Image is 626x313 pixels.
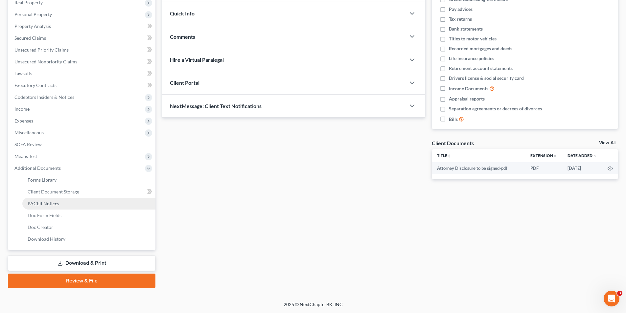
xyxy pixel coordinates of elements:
a: SOFA Review [9,139,155,150]
span: Bank statements [449,26,483,32]
a: Doc Form Fields [22,210,155,221]
a: Client Document Storage [22,186,155,198]
td: Attorney Disclosure to be signed-pdf [432,162,525,174]
span: PACER Notices [28,201,59,206]
a: Download & Print [8,256,155,271]
i: unfold_more [447,154,451,158]
span: Codebtors Insiders & Notices [14,94,74,100]
span: Income Documents [449,85,488,92]
span: Unsecured Nonpriority Claims [14,59,77,64]
a: Lawsuits [9,68,155,79]
span: Expenses [14,118,33,123]
span: Additional Documents [14,165,61,171]
a: Extensionunfold_more [530,153,557,158]
a: Unsecured Priority Claims [9,44,155,56]
i: expand_more [593,154,597,158]
span: Secured Claims [14,35,46,41]
a: PACER Notices [22,198,155,210]
a: View All [599,141,615,145]
span: Comments [170,34,195,40]
div: 2025 © NextChapterBK, INC [126,301,500,313]
span: Tax returns [449,16,472,22]
span: SOFA Review [14,142,42,147]
span: Personal Property [14,11,52,17]
a: Date Added expand_more [568,153,597,158]
span: Forms Library [28,177,57,183]
td: PDF [525,162,562,174]
span: Pay advices [449,6,473,12]
span: Property Analysis [14,23,51,29]
td: [DATE] [562,162,602,174]
span: Appraisal reports [449,96,485,102]
a: Forms Library [22,174,155,186]
span: Client Portal [170,79,199,86]
span: Retirement account statements [449,65,513,72]
div: Client Documents [432,140,474,146]
span: Download History [28,236,65,242]
a: Download History [22,233,155,245]
span: Means Test [14,153,37,159]
span: 3 [617,291,622,296]
a: Secured Claims [9,32,155,44]
span: Miscellaneous [14,130,44,135]
span: Doc Form Fields [28,212,61,218]
span: Client Document Storage [28,189,79,194]
span: NextMessage: Client Text Notifications [170,103,262,109]
span: Hire a Virtual Paralegal [170,56,224,63]
span: Doc Creator [28,224,53,230]
span: Bills [449,116,458,123]
span: Titles to motor vehicles [449,35,497,42]
span: Quick Info [170,10,195,16]
iframe: Intercom live chat [604,291,619,306]
span: Recorded mortgages and deeds [449,45,512,52]
span: Unsecured Priority Claims [14,47,69,53]
a: Executory Contracts [9,79,155,91]
span: Drivers license & social security card [449,75,524,81]
a: Unsecured Nonpriority Claims [9,56,155,68]
span: Life insurance policies [449,55,494,62]
a: Review & File [8,274,155,288]
a: Doc Creator [22,221,155,233]
span: Income [14,106,30,112]
i: unfold_more [553,154,557,158]
span: Executory Contracts [14,82,57,88]
a: Titleunfold_more [437,153,451,158]
span: Lawsuits [14,71,32,76]
span: Separation agreements or decrees of divorces [449,105,542,112]
a: Property Analysis [9,20,155,32]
